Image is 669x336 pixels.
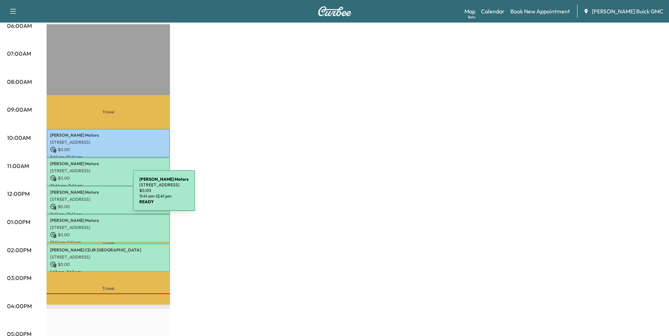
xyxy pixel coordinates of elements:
[481,7,505,15] a: Calendar
[318,6,352,16] img: Curbee Logo
[50,147,166,153] p: $ 0.00
[7,302,32,310] p: 04:00PM
[50,183,166,188] p: 10:41 am - 11:41 am
[50,254,166,260] p: [STREET_ADDRESS]
[7,21,32,30] p: 06:00AM
[7,218,30,226] p: 01:00PM
[139,188,189,193] p: $ 0.00
[7,162,29,170] p: 11:00AM
[7,246,31,254] p: 02:00PM
[50,239,166,245] p: 12:41 pm - 1:41 pm
[47,272,170,305] p: Travel
[50,161,166,167] p: [PERSON_NAME] Motors
[7,77,32,86] p: 08:00AM
[50,225,166,230] p: [STREET_ADDRESS]
[7,105,32,114] p: 09:00AM
[50,175,166,181] p: $ 0.00
[510,7,570,15] a: Book New Appointment
[50,154,166,160] p: 9:41 am - 10:41 am
[50,247,166,253] p: [PERSON_NAME] CDJR [GEOGRAPHIC_DATA]
[7,133,31,142] p: 10:00AM
[47,243,170,244] p: Travel
[50,132,166,138] p: [PERSON_NAME] Motors
[7,274,31,282] p: 03:00PM
[139,193,189,199] p: 11:41 am - 12:41 pm
[50,139,166,145] p: [STREET_ADDRESS]
[592,7,663,15] span: [PERSON_NAME] Buick GMC
[50,189,166,195] p: [PERSON_NAME] Motors
[50,168,166,174] p: [STREET_ADDRESS]
[7,49,31,58] p: 07:00AM
[468,14,475,20] div: Beta
[50,197,166,202] p: [STREET_ADDRESS]
[50,261,166,268] p: $ 0.00
[464,7,475,15] a: MapBeta
[50,218,166,223] p: [PERSON_NAME] Motors
[50,232,166,238] p: $ 0.00
[50,211,166,217] p: 11:41 am - 12:41 pm
[47,95,170,129] p: Travel
[50,269,166,275] p: 1:43 pm - 2:43 pm
[50,204,166,210] p: $ 0.00
[139,182,189,188] p: [STREET_ADDRESS]
[139,176,189,182] b: [PERSON_NAME] Motors
[139,199,154,204] b: READY
[7,189,30,198] p: 12:00PM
